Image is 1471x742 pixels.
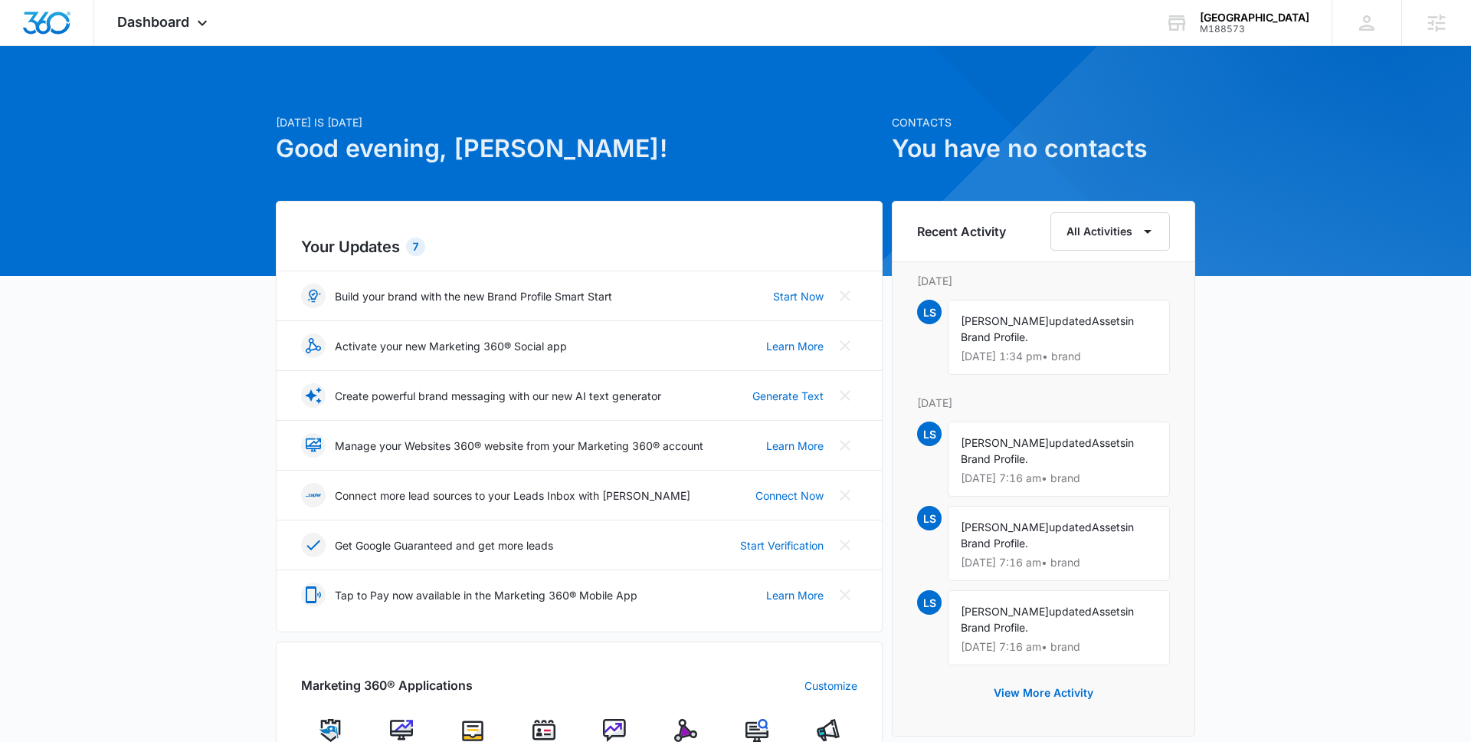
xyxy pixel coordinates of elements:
[917,273,1170,289] p: [DATE]
[740,537,824,553] a: Start Verification
[276,114,883,130] p: [DATE] is [DATE]
[892,130,1195,167] h1: You have no contacts
[833,583,857,607] button: Close
[335,488,690,504] p: Connect more lead sources to your Leads Inbox with [PERSON_NAME]
[773,288,824,304] a: Start Now
[961,557,1157,568] p: [DATE] 7:16 am • brand
[766,438,824,454] a: Learn More
[335,338,567,354] p: Activate your new Marketing 360® Social app
[766,338,824,354] a: Learn More
[917,222,1006,241] h6: Recent Activity
[833,433,857,458] button: Close
[833,383,857,408] button: Close
[335,388,661,404] p: Create powerful brand messaging with our new AI text generator
[961,436,1049,449] span: [PERSON_NAME]
[1049,436,1092,449] span: updated
[276,130,883,167] h1: Good evening, [PERSON_NAME]!
[804,678,857,694] a: Customize
[117,14,189,30] span: Dashboard
[335,537,553,553] p: Get Google Guaranteed and get more leads
[335,288,612,304] p: Build your brand with the new Brand Profile Smart Start
[892,114,1195,130] p: Contacts
[1049,605,1092,618] span: updated
[1050,212,1170,251] button: All Activities
[1200,24,1309,34] div: account id
[961,351,1157,362] p: [DATE] 1:34 pm • brand
[961,473,1157,484] p: [DATE] 7:16 am • brand
[1092,314,1125,327] span: Assets
[335,587,637,603] p: Tap to Pay now available in the Marketing 360® Mobile App
[917,506,942,530] span: LS
[1092,520,1125,534] span: Assets
[961,605,1049,618] span: [PERSON_NAME]
[406,238,425,256] div: 7
[833,333,857,358] button: Close
[917,395,1170,411] p: [DATE]
[301,235,857,258] h2: Your Updates
[335,438,703,454] p: Manage your Websites 360® website from your Marketing 360® account
[1200,11,1309,24] div: account name
[301,676,473,694] h2: Marketing 360® Applications
[961,520,1049,534] span: [PERSON_NAME]
[1049,520,1092,534] span: updated
[766,587,824,603] a: Learn More
[833,483,857,507] button: Close
[833,533,857,557] button: Close
[1092,436,1125,449] span: Assets
[752,388,824,404] a: Generate Text
[961,642,1157,652] p: [DATE] 7:16 am • brand
[1049,314,1092,327] span: updated
[755,488,824,504] a: Connect Now
[917,422,942,446] span: LS
[917,590,942,615] span: LS
[978,675,1109,711] button: View More Activity
[961,314,1049,327] span: [PERSON_NAME]
[833,284,857,308] button: Close
[1092,605,1125,618] span: Assets
[917,300,942,324] span: LS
